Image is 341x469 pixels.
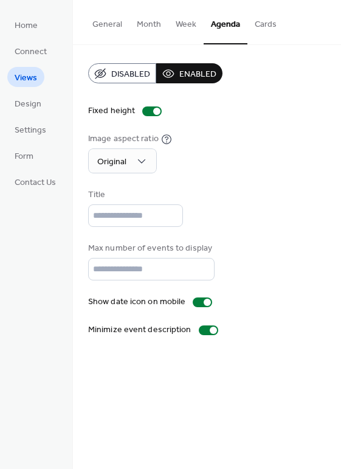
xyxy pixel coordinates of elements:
[88,105,135,117] div: Fixed height
[7,172,63,192] a: Contact Us
[179,68,216,81] span: Enabled
[97,154,126,170] span: Original
[7,93,49,113] a: Design
[15,72,37,85] span: Views
[88,242,212,255] div: Max number of events to display
[15,124,46,137] span: Settings
[7,15,45,35] a: Home
[88,189,181,201] div: Title
[156,63,222,83] button: Enabled
[88,296,185,308] div: Show date icon on mobile
[15,176,56,189] span: Contact Us
[7,145,41,165] a: Form
[88,324,191,336] div: Minimize event description
[15,98,41,111] span: Design
[7,119,53,139] a: Settings
[7,41,54,61] a: Connect
[111,68,150,81] span: Disabled
[7,67,44,87] a: Views
[15,19,38,32] span: Home
[15,150,33,163] span: Form
[88,63,156,83] button: Disabled
[88,133,159,145] div: Image aspect ratio
[15,46,47,58] span: Connect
